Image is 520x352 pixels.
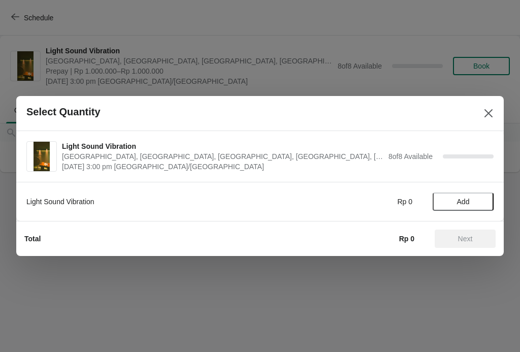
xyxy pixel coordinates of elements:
[399,235,414,243] strong: Rp 0
[26,197,301,207] div: Light Sound Vibration
[62,162,383,172] span: [DATE] 3:00 pm [GEOGRAPHIC_DATA]/[GEOGRAPHIC_DATA]
[62,141,383,151] span: Light Sound Vibration
[34,142,50,171] img: Light Sound Vibration | Potato Head Suites & Studios, Jalan Petitenget, Seminyak, Badung Regency,...
[479,104,498,122] button: Close
[26,106,101,118] h2: Select Quantity
[433,193,494,211] button: Add
[62,151,383,162] span: [GEOGRAPHIC_DATA], [GEOGRAPHIC_DATA], [GEOGRAPHIC_DATA], [GEOGRAPHIC_DATA], [GEOGRAPHIC_DATA]
[24,235,41,243] strong: Total
[388,152,433,161] span: 8 of 8 Available
[457,198,470,206] span: Add
[321,197,412,207] div: Rp 0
